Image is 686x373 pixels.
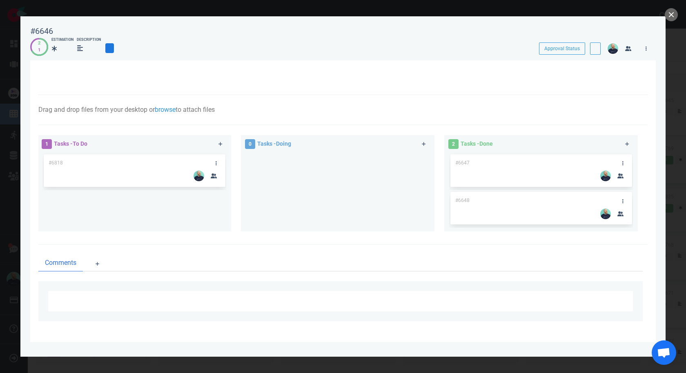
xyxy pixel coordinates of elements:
span: #6818 [49,160,63,166]
span: 0 [245,139,255,149]
img: 26 [600,209,611,219]
span: 2 [448,139,459,149]
div: #6646 [30,26,53,36]
div: Estimation [51,37,73,43]
img: 26 [194,171,204,181]
button: close [665,8,678,21]
span: Tasks - Doing [257,140,291,147]
span: 1 [42,139,52,149]
span: Tasks - Done [461,140,493,147]
a: Ouvrir le chat [652,340,676,365]
div: 2 [38,40,40,47]
button: Approval Status [539,42,585,55]
div: 1 [38,47,40,54]
span: Comments [45,258,76,268]
span: #6647 [455,160,470,166]
img: 26 [600,171,611,181]
span: #6648 [455,198,470,203]
span: Tasks - To Do [54,140,87,147]
a: browse [155,106,176,113]
div: Description [77,37,101,43]
span: Drag and drop files from your desktop or [38,106,155,113]
span: to attach files [176,106,215,113]
img: 26 [608,43,618,54]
